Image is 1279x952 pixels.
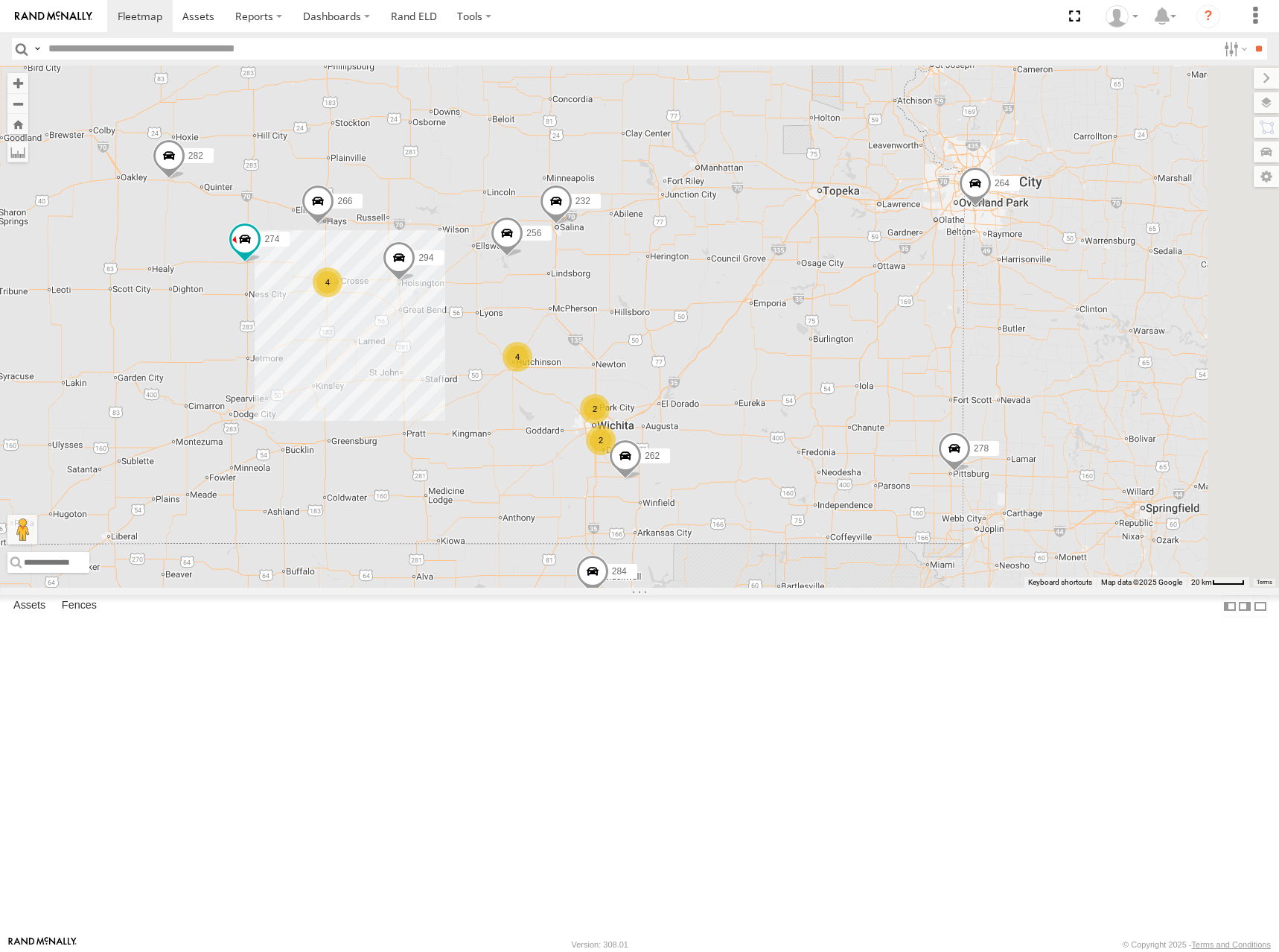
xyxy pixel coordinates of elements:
[1187,577,1249,588] button: Map Scale: 20 km per 40 pixels
[418,252,433,262] span: 294
[7,142,28,162] label: Measure
[313,267,342,297] div: 4
[645,450,660,460] span: 262
[1101,578,1182,586] span: Map data ©2025 Google
[8,937,77,952] a: Visit our Website
[503,342,532,372] div: 4
[526,228,541,238] span: 256
[1253,595,1268,617] label: Hide Summary Table
[337,196,352,206] span: 266
[1237,595,1252,617] label: Dock Summary Table to the Right
[1254,166,1279,187] label: Map Settings
[7,93,28,114] button: Zoom out
[612,565,627,576] span: 284
[572,940,628,949] div: Version: 308.01
[15,11,92,22] img: rand-logo.svg
[31,38,43,60] label: Search Query
[1196,4,1220,28] i: ?
[1100,5,1144,28] div: Shane Miller
[1192,940,1271,949] a: Terms and Conditions
[1123,940,1271,949] div: © Copyright 2025 -
[1218,38,1250,60] label: Search Filter Options
[974,442,989,453] span: 278
[188,150,203,160] span: 282
[7,515,37,545] button: Drag Pegman onto the map to open Street View
[995,177,1010,188] span: 264
[580,394,610,424] div: 2
[7,114,28,134] button: Zoom Home
[1191,578,1212,586] span: 20 km
[6,596,53,617] label: Assets
[54,596,104,617] label: Fences
[1222,595,1237,617] label: Dock Summary Table to the Left
[7,73,28,93] button: Zoom in
[1028,577,1092,588] button: Keyboard shortcuts
[1257,579,1272,585] a: Terms (opens in new tab)
[264,233,279,244] span: 274
[586,425,616,455] div: 2
[575,195,590,206] span: 232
